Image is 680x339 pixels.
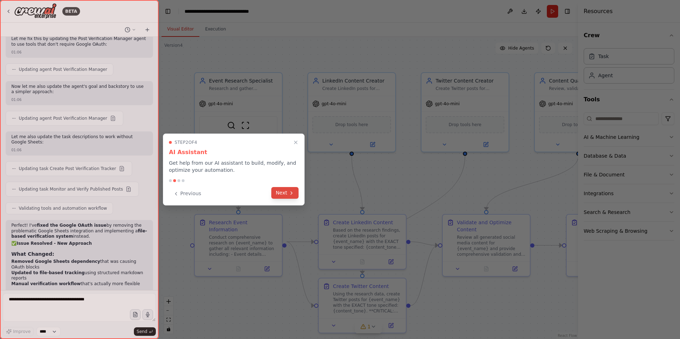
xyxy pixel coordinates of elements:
[271,187,299,199] button: Next
[169,159,299,174] p: Get help from our AI assistant to build, modify, and optimize your automation.
[169,148,299,157] h3: AI Assistant
[175,140,197,145] span: Step 2 of 4
[291,138,300,147] button: Close walkthrough
[163,6,173,16] button: Hide left sidebar
[169,188,205,199] button: Previous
